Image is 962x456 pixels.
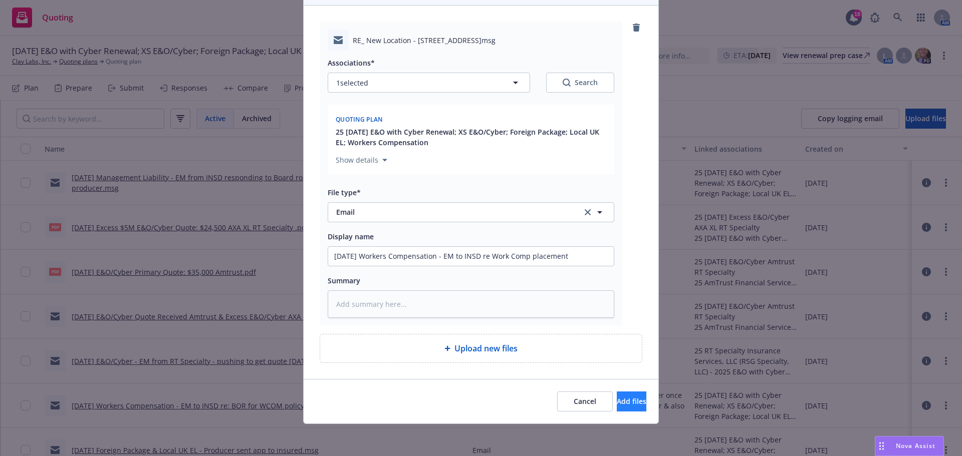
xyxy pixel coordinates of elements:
[353,35,496,46] span: RE_ New Location - [STREET_ADDRESS]msg
[563,78,598,88] div: Search
[546,73,614,93] button: SearchSearch
[328,276,360,285] span: Summary
[328,232,374,241] span: Display name
[336,207,568,217] span: Email
[328,188,361,197] span: File type*
[332,154,391,166] button: Show details
[328,247,614,266] input: Add display name here...
[336,78,368,88] span: 1 selected
[320,334,642,363] div: Upload new files
[328,73,530,93] button: 1selected
[336,115,383,124] span: Quoting plan
[875,436,944,456] button: Nova Assist
[454,342,518,354] span: Upload new files
[574,396,596,406] span: Cancel
[328,58,375,68] span: Associations*
[617,391,646,411] button: Add files
[630,22,642,34] a: remove
[563,79,571,87] svg: Search
[582,206,594,218] a: clear selection
[557,391,613,411] button: Cancel
[617,396,646,406] span: Add files
[336,127,608,148] button: 25 [DATE] E&O with Cyber Renewal; XS E&O/Cyber; Foreign Package; Local UK EL; Workers Compensation
[328,202,614,222] button: Emailclear selection
[875,436,888,455] div: Drag to move
[896,441,935,450] span: Nova Assist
